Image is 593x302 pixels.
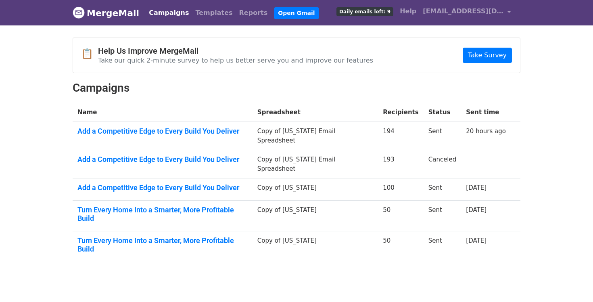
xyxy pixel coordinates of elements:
[98,56,373,65] p: Take our quick 2-minute survey to help us better serve you and improve our features
[336,7,393,16] span: Daily emails left: 9
[378,150,424,178] td: 193
[253,178,378,201] td: Copy of [US_STATE]
[253,122,378,150] td: Copy of [US_STATE] Email Spreadsheet
[466,206,487,214] a: [DATE]
[73,4,139,21] a: MergeMail
[98,46,373,56] h4: Help Us Improve MergeMail
[378,122,424,150] td: 194
[466,184,487,191] a: [DATE]
[73,6,85,19] img: MergeMail logo
[253,103,378,122] th: Spreadsheet
[420,3,514,22] a: [EMAIL_ADDRESS][DOMAIN_NAME]
[461,103,511,122] th: Sent time
[378,231,424,262] td: 50
[81,48,98,60] span: 📋
[146,5,192,21] a: Campaigns
[424,200,461,231] td: Sent
[77,236,248,254] a: Turn Every Home Into a Smarter, More Profitable Build
[192,5,236,21] a: Templates
[397,3,420,19] a: Help
[274,7,319,19] a: Open Gmail
[77,206,248,223] a: Turn Every Home Into a Smarter, More Profitable Build
[73,81,520,95] h2: Campaigns
[333,3,397,19] a: Daily emails left: 9
[463,48,512,63] a: Take Survey
[423,6,503,16] span: [EMAIL_ADDRESS][DOMAIN_NAME]
[77,127,248,136] a: Add a Competitive Edge to Every Build You Deliver
[424,103,461,122] th: Status
[73,103,253,122] th: Name
[253,150,378,178] td: Copy of [US_STATE] Email Spreadsheet
[424,178,461,201] td: Sent
[466,237,487,244] a: [DATE]
[77,155,248,164] a: Add a Competitive Edge to Every Build You Deliver
[378,200,424,231] td: 50
[253,231,378,262] td: Copy of [US_STATE]
[77,183,248,192] a: Add a Competitive Edge to Every Build You Deliver
[253,200,378,231] td: Copy of [US_STATE]
[424,150,461,178] td: Canceled
[424,122,461,150] td: Sent
[378,103,424,122] th: Recipients
[424,231,461,262] td: Sent
[378,178,424,201] td: 100
[236,5,271,21] a: Reports
[466,128,506,135] a: 20 hours ago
